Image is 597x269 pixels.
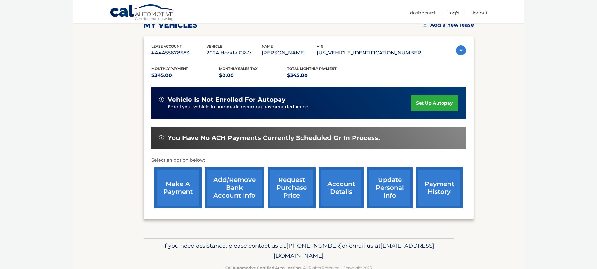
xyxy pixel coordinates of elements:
[274,242,434,259] span: [EMAIL_ADDRESS][DOMAIN_NAME]
[207,44,222,49] span: vehicle
[262,44,273,49] span: name
[151,44,182,49] span: lease account
[168,134,380,142] span: You have no ACH payments currently scheduled or in process.
[367,167,413,208] a: update personal info
[110,4,175,22] a: Cal Automotive
[205,167,264,208] a: Add/Remove bank account info
[416,167,463,208] a: payment history
[159,135,164,140] img: alert-white.svg
[456,45,466,55] img: accordion-active.svg
[287,71,355,80] p: $345.00
[411,95,458,111] a: set up autopay
[144,20,198,30] h2: my vehicles
[423,23,427,27] img: add.svg
[317,49,423,57] p: [US_VEHICLE_IDENTIFICATION_NUMBER]
[151,66,188,71] span: Monthly Payment
[448,8,459,18] a: FAQ's
[287,66,337,71] span: Total Monthly Payment
[423,22,474,28] a: Add a new lease
[151,71,219,80] p: $345.00
[286,242,342,249] span: [PHONE_NUMBER]
[317,44,323,49] span: vin
[168,104,411,111] p: Enroll your vehicle in automatic recurring payment deduction.
[168,96,285,104] span: vehicle is not enrolled for autopay
[151,49,207,57] p: #44455678683
[319,167,364,208] a: account details
[154,167,202,208] a: make a payment
[151,157,466,164] p: Select an option below:
[219,71,287,80] p: $0.00
[207,49,262,57] p: 2024 Honda CR-V
[410,8,435,18] a: Dashboard
[148,241,450,261] p: If you need assistance, please contact us at: or email us at
[268,167,316,208] a: request purchase price
[219,66,258,71] span: Monthly sales Tax
[262,49,317,57] p: [PERSON_NAME]
[159,97,164,102] img: alert-white.svg
[473,8,488,18] a: Logout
